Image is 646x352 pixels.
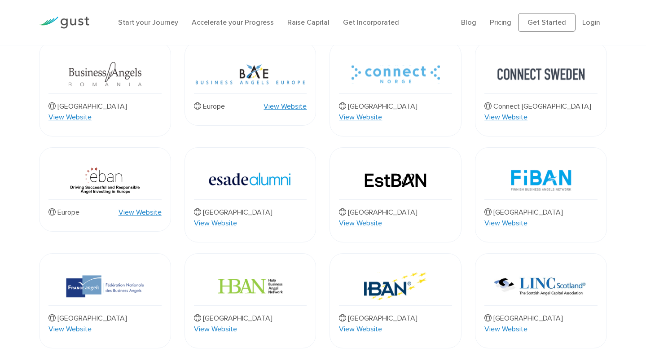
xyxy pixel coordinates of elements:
[339,324,382,334] a: View Website
[48,112,92,123] a: View Website
[484,324,527,334] a: View Website
[484,218,527,229] a: View Website
[343,18,399,26] a: Get Incorporated
[339,101,417,112] p: [GEOGRAPHIC_DATA]
[484,207,563,218] p: [GEOGRAPHIC_DATA]
[494,267,588,305] img: Linc Scotland
[582,18,600,26] a: Login
[364,267,427,305] img: Iban
[119,207,162,218] a: View Website
[509,161,573,199] img: Fiban
[518,13,576,32] a: Get Started
[69,55,141,93] img: Business Angels
[339,112,382,123] a: View Website
[70,161,140,199] img: Eban
[194,207,272,218] p: [GEOGRAPHIC_DATA]
[497,55,585,93] img: Connect Sweden
[218,267,283,305] img: Hban
[358,161,433,199] img: Est Ban
[194,55,307,93] img: Bae
[194,101,225,112] p: Europe
[192,18,274,26] a: Accelerate your Progress
[339,207,417,218] p: [GEOGRAPHIC_DATA]
[48,324,92,334] a: View Website
[39,17,89,29] img: Gust Logo
[66,267,145,305] img: Frances Angels
[194,218,237,229] a: View Website
[206,161,294,199] img: Esade Alumni
[490,18,511,26] a: Pricing
[118,18,178,26] a: Start your Journey
[484,112,527,123] a: View Website
[287,18,330,26] a: Raise Capital
[484,313,563,324] p: [GEOGRAPHIC_DATA]
[264,101,307,112] a: View Website
[194,313,272,324] p: [GEOGRAPHIC_DATA]
[339,218,382,229] a: View Website
[484,101,591,112] p: Connect [GEOGRAPHIC_DATA]
[48,207,79,218] p: Europe
[48,101,127,112] p: [GEOGRAPHIC_DATA]
[461,18,476,26] a: Blog
[339,313,417,324] p: [GEOGRAPHIC_DATA]
[194,324,237,334] a: View Website
[48,313,127,324] p: [GEOGRAPHIC_DATA]
[352,55,440,93] img: Connect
